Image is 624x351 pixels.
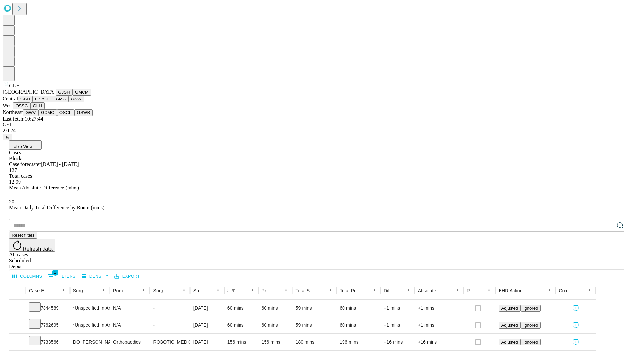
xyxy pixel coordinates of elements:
div: Predicted In Room Duration [262,288,272,293]
div: Comments [559,288,575,293]
button: Export [113,271,142,281]
div: N/A [113,300,147,317]
div: 156 mins [262,334,289,350]
button: Menu [453,286,462,295]
button: GMC [53,96,68,102]
div: GEI [3,122,621,128]
span: Total cases [9,173,32,179]
div: ROBOTIC [MEDICAL_DATA] KNEE TOTAL [153,334,187,350]
div: N/A [113,317,147,333]
button: Menu [59,286,68,295]
button: GSWB [74,109,93,116]
button: Show filters [229,286,238,295]
div: *Unspecified In And Out Surgery Glh [73,300,107,317]
div: 60 mins [262,317,289,333]
span: Case forecaster [9,162,41,167]
button: GWV [23,109,38,116]
div: 60 mins [340,300,377,317]
span: 1 [52,269,58,276]
button: OSCP [57,109,74,116]
button: Menu [585,286,594,295]
div: 60 mins [340,317,377,333]
span: Mean Absolute Difference (mins) [9,185,79,190]
button: Ignored [521,339,540,345]
div: Case Epic Id [29,288,49,293]
button: Ignored [521,305,540,312]
button: Sort [523,286,532,295]
button: Expand [13,303,22,314]
button: Menu [485,286,494,295]
button: Menu [179,286,188,295]
div: 7762695 [29,317,67,333]
button: Adjusted [499,322,521,329]
button: Sort [170,286,179,295]
button: Sort [272,286,281,295]
div: Orthopaedics [113,334,147,350]
div: 60 mins [227,300,255,317]
button: Ignored [521,322,540,329]
button: Menu [545,286,554,295]
div: 1 active filter [229,286,238,295]
span: 12.99 [9,179,21,185]
div: 59 mins [295,317,333,333]
div: Resolved in EHR [467,288,475,293]
button: GMCM [72,89,91,96]
button: Sort [317,286,326,295]
button: Sort [395,286,404,295]
button: Menu [99,286,108,295]
button: GCMC [38,109,57,116]
div: 59 mins [295,300,333,317]
button: GJSH [56,89,72,96]
span: @ [5,135,10,139]
div: 60 mins [262,300,289,317]
button: GLH [30,102,44,109]
button: Adjusted [499,305,521,312]
div: EHR Action [499,288,522,293]
div: 60 mins [227,317,255,333]
div: 7844589 [29,300,67,317]
span: Last fetch: 10:27:44 [3,116,43,122]
button: Sort [444,286,453,295]
button: Menu [326,286,335,295]
span: Adjusted [501,323,518,328]
div: - [153,317,187,333]
span: [DATE] - [DATE] [41,162,79,167]
button: Sort [239,286,248,295]
button: Show filters [46,271,77,281]
div: +1 mins [384,317,411,333]
div: +1 mins [418,317,460,333]
button: Expand [13,337,22,348]
button: @ [3,134,12,140]
span: Ignored [523,340,538,344]
div: [DATE] [193,300,221,317]
span: Central [3,96,18,101]
div: Absolute Difference [418,288,443,293]
button: OSSC [13,102,31,109]
button: Density [80,271,110,281]
span: 20 [9,199,14,204]
button: Menu [281,286,291,295]
div: Total Scheduled Duration [295,288,316,293]
div: - [153,300,187,317]
button: Refresh data [9,239,55,252]
div: 2.0.241 [3,128,621,134]
span: [GEOGRAPHIC_DATA] [3,89,56,95]
div: 156 mins [227,334,255,350]
span: Mean Daily Total Difference by Room (mins) [9,205,104,210]
button: Menu [370,286,379,295]
button: Expand [13,320,22,331]
div: 196 mins [340,334,377,350]
div: +1 mins [418,300,460,317]
button: Menu [404,286,413,295]
button: GSACH [32,96,53,102]
button: GBH [18,96,32,102]
button: Adjusted [499,339,521,345]
div: Difference [384,288,394,293]
button: Sort [130,286,139,295]
div: Total Predicted Duration [340,288,360,293]
span: Ignored [523,323,538,328]
div: Surgeon Name [73,288,89,293]
span: Adjusted [501,340,518,344]
span: Northeast [3,110,23,115]
div: DO [PERSON_NAME] [PERSON_NAME] Do [73,334,107,350]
